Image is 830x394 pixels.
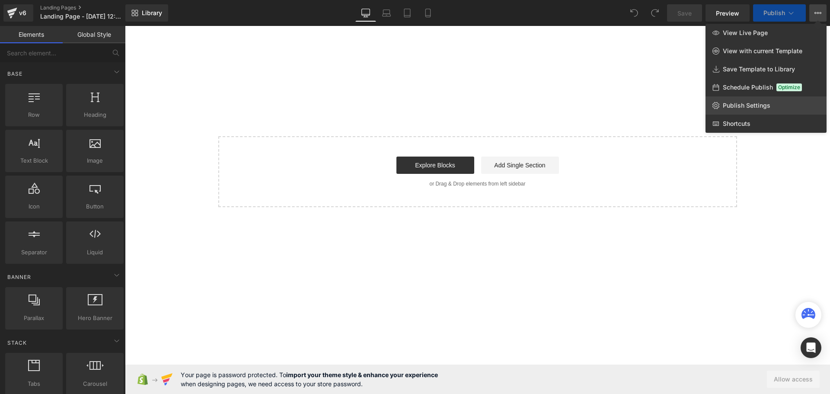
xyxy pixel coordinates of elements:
span: Hero Banner [69,314,121,323]
span: Publish Settings [723,102,770,109]
span: View Live Page [723,29,768,37]
div: v6 [17,7,28,19]
span: Schedule Publish [723,83,773,91]
span: Shortcuts [723,120,750,128]
a: Add Single Section [356,131,434,148]
button: View Live PageView with current TemplateSave Template to LibrarySchedule PublishOptimizePublish S... [809,4,827,22]
a: Explore Blocks [271,131,349,148]
a: Laptop [376,4,397,22]
button: Publish [753,4,806,22]
span: Save [677,9,692,18]
span: Icon [8,202,60,211]
a: Preview [705,4,750,22]
span: Stack [6,339,28,347]
span: Save Template to Library [723,65,795,73]
a: Global Style [63,26,125,43]
span: Optimize [776,83,802,91]
span: Preview [716,9,739,18]
span: Separator [8,248,60,257]
span: Heading [69,110,121,119]
span: Image [69,156,121,165]
span: Landing Page - [DATE] 12:01:11 [40,13,123,20]
span: Carousel [69,379,121,388]
span: Tabs [8,379,60,388]
span: Your page is password protected. To when designing pages, we need access to your store password. [181,370,438,388]
strong: import your theme style & enhance your experience [286,371,438,378]
span: Row [8,110,60,119]
span: Button [69,202,121,211]
span: View with current Template [723,47,802,55]
span: Publish [763,10,785,16]
a: New Library [125,4,168,22]
span: Banner [6,273,32,281]
p: or Drag & Drop elements from left sidebar [107,155,598,161]
button: Allow access [767,371,820,388]
div: Open Intercom Messenger [801,337,821,358]
a: Landing Pages [40,4,140,11]
a: Desktop [355,4,376,22]
a: Tablet [397,4,418,22]
span: Parallax [8,314,60,323]
span: Library [142,9,162,17]
a: Mobile [418,4,438,22]
span: Text Block [8,156,60,165]
button: Undo [626,4,643,22]
a: v6 [3,4,33,22]
button: Redo [646,4,664,22]
span: Base [6,70,23,78]
span: Liquid [69,248,121,257]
